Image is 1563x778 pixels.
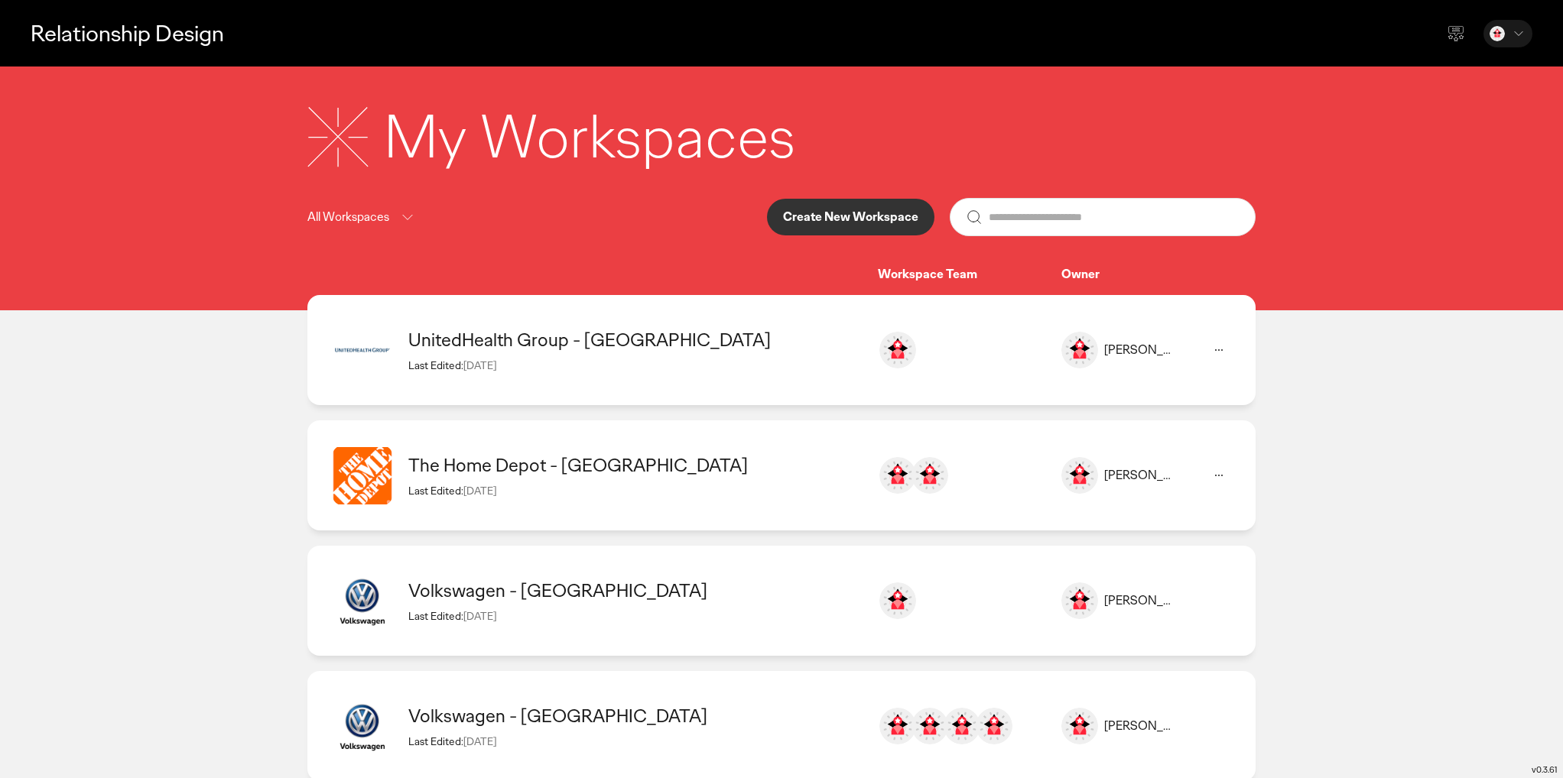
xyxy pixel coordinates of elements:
[408,484,863,498] div: Last Edited:
[408,579,863,602] div: Volkswagen - South Africa
[408,734,863,748] div: Last Edited:
[408,704,863,728] div: Volkswagen - Taiwan
[1061,708,1098,744] img: image
[463,609,496,623] span: [DATE]
[408,358,863,372] div: Last Edited:
[332,695,393,757] img: image
[879,332,916,368] img: todd.hedberg@lacek.com
[463,484,496,498] span: [DATE]
[332,445,393,506] img: image
[1061,332,1098,368] img: image
[1061,457,1098,494] img: image
[911,708,948,744] img: jamesjy.lin@ogilvy.com
[1104,468,1176,484] div: [PERSON_NAME]
[332,319,393,381] img: image
[332,570,393,631] img: image
[944,708,980,744] img: viccg.lin@ogilvy.com
[31,18,224,49] p: Relationship Design
[307,208,389,227] p: All Workspaces
[1061,267,1231,283] div: Owner
[879,708,916,744] img: andrewye.hsiung@ogilvy.com
[408,453,863,477] div: The Home Depot - US
[879,457,916,494] img: jasmin.king@lacek.com
[783,211,918,223] p: Create New Workspace
[1104,718,1176,734] div: [PERSON_NAME]
[878,267,1061,283] div: Workspace Team
[463,358,496,372] span: [DATE]
[976,708,1012,744] img: yawenyw.huang@ogilvy.com
[408,609,863,623] div: Last Edited:
[1438,15,1474,52] div: Send feedback
[767,199,934,235] button: Create New Workspace
[879,582,916,619] img: zoe.willems@ogilvy.co.za
[463,734,496,748] span: [DATE]
[408,328,863,352] div: UnitedHealth Group - United States
[1490,26,1505,41] img: Todd Hedberg
[911,457,948,494] img: todd.hedberg@lacek.com
[384,97,795,177] div: My Workspaces
[1104,342,1176,358] div: [PERSON_NAME]
[1061,582,1098,619] img: image
[1104,593,1176,609] div: [PERSON_NAME]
